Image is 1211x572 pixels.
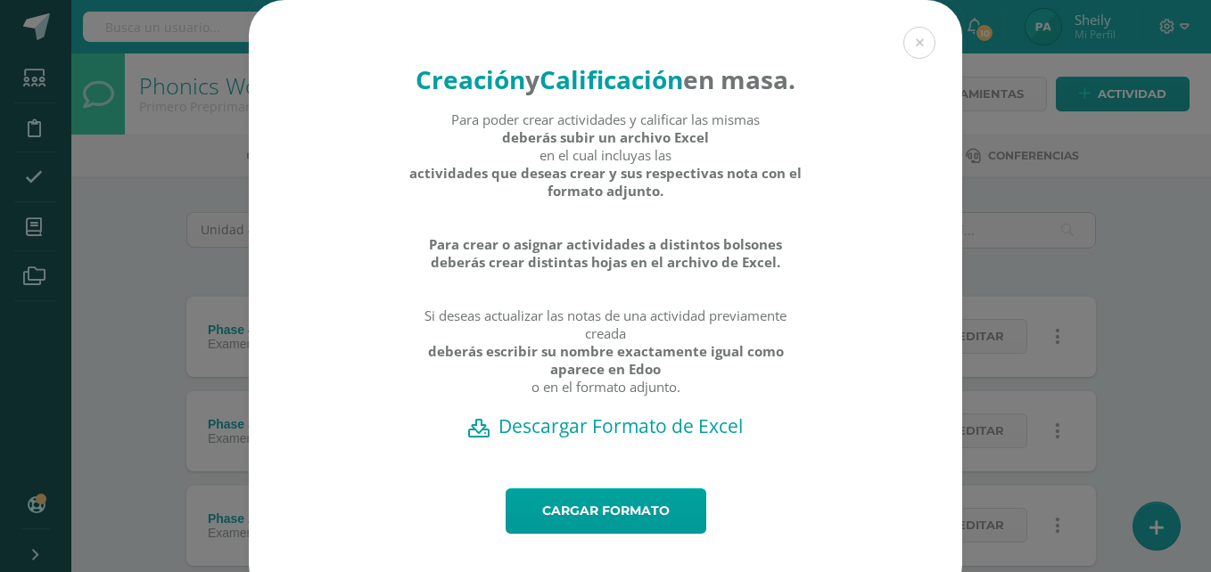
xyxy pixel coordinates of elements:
[408,235,803,271] strong: Para crear o asignar actividades a distintos bolsones deberás crear distintas hojas en el archivo...
[280,413,931,438] a: Descargar Formato de Excel
[903,27,935,59] button: Close (Esc)
[506,488,706,534] a: Cargar formato
[540,62,683,96] strong: Calificación
[502,128,709,146] strong: deberás subir un archivo Excel
[408,164,803,200] strong: actividades que deseas crear y sus respectivas nota con el formato adjunto.
[525,62,540,96] strong: y
[416,62,525,96] strong: Creación
[408,110,803,413] div: Para poder crear actividades y calificar las mismas en el cual incluyas las Si deseas actualizar ...
[408,342,803,378] strong: deberás escribir su nombre exactamente igual como aparece en Edoo
[408,62,803,96] h4: en masa.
